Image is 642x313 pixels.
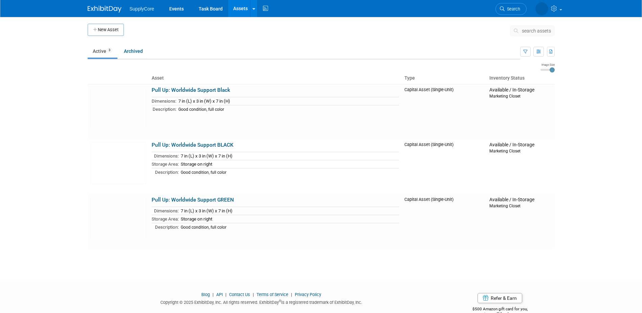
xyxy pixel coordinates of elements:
div: Marketing Closet [489,93,552,99]
span: | [251,292,256,297]
span: | [289,292,294,297]
span: SupplyCore [130,6,154,12]
td: Capital Asset (Single-Unit) [402,194,487,249]
sup: ® [279,299,281,303]
span: 7 in (L) x 3 in (W) x 7 in (H) [181,153,233,159]
img: ExhibitDay [88,6,121,13]
div: Available / In-Storage [489,87,552,93]
a: Search [495,3,527,15]
span: 7 in (L) x 3 in (W) x 7 in (H) [181,208,233,213]
td: Storage on right [179,215,399,223]
div: Available / In-Storage [489,197,552,203]
td: Dimensions: [152,97,176,105]
a: Contact Us [229,292,250,297]
a: Refer & Earn [478,293,522,303]
a: Terms of Service [257,292,288,297]
span: | [224,292,228,297]
div: Image Size [540,63,555,67]
div: Available / In-Storage [489,142,552,148]
div: Copyright © 2025 ExhibitDay, Inc. All rights reserved. ExhibitDay is a registered trademark of Ex... [88,298,436,306]
span: Search [505,6,520,12]
a: API [216,292,223,297]
th: Type [402,72,487,84]
button: New Asset [88,24,124,36]
div: Good condition, full color [181,170,399,175]
a: Archived [119,45,148,58]
img: Kaci Shickel [535,2,548,15]
a: Active3 [88,45,117,58]
span: Storage Area: [152,216,179,222]
div: Good condition, full color [181,225,399,230]
a: Pull Up: Worldwide Support GREEN [152,197,234,203]
a: Pull Up: Worldwide Support BLACK [152,142,234,148]
a: Pull Up: Worldwide Support Black [152,87,230,93]
span: | [211,292,215,297]
a: Blog [201,292,210,297]
td: Dimensions: [152,207,179,215]
button: search assets [510,25,555,36]
td: Description: [152,168,179,176]
span: Storage Area: [152,162,179,167]
a: Privacy Policy [295,292,321,297]
td: Description: [152,223,179,231]
div: Marketing Closet [489,148,552,154]
span: 3 [107,48,112,53]
td: Capital Asset (Single-Unit) [402,84,487,139]
div: Marketing Closet [489,203,552,209]
td: Description: [152,105,176,113]
span: search assets [522,28,551,34]
span: 7 in (L) x 3 in (W) x 7 in (H) [178,99,230,104]
div: Good condition, full color [178,107,399,112]
td: Capital Asset (Single-Unit) [402,139,487,194]
td: Storage on right [179,160,399,168]
td: Dimensions: [152,152,179,160]
th: Asset [149,72,402,84]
